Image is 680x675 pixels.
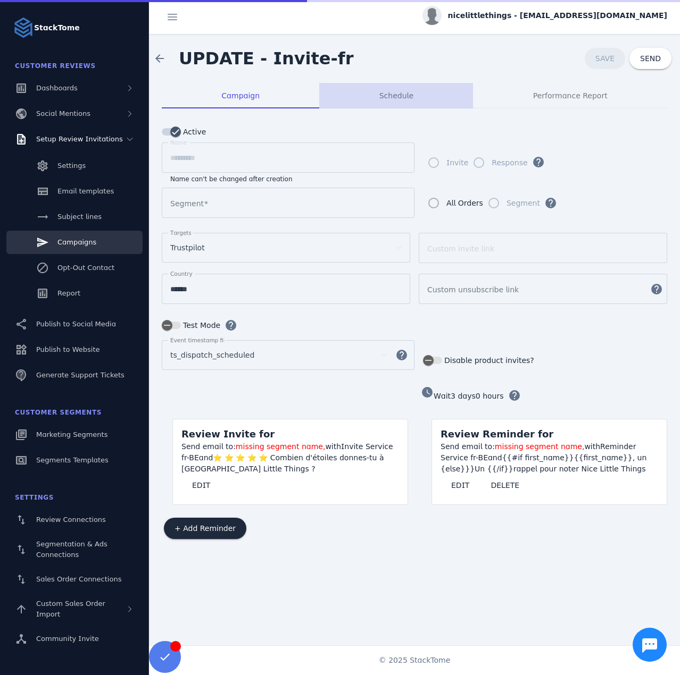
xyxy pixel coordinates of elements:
[36,431,107,438] span: Marketing Segments
[421,386,434,399] mat-icon: watch_later
[490,156,527,169] label: Response
[6,154,143,178] a: Settings
[504,197,540,209] label: Segment
[476,392,504,400] span: 0 hours
[34,22,80,33] strong: StackTome
[491,482,519,489] span: DELETE
[446,197,483,209] div: All Orders
[451,392,476,400] span: 3 days
[170,139,187,146] mat-label: Name
[441,428,553,440] span: Review Reminder for
[36,600,105,618] span: Custom Sales Order Import
[6,627,143,651] a: Community Invite
[427,244,494,253] mat-label: Custom invite link
[170,197,406,209] input: Segment
[199,453,213,462] span: and
[170,271,193,277] mat-label: Country
[325,442,341,451] span: with
[181,319,220,332] label: Test Mode
[181,125,206,138] label: Active
[6,231,143,254] a: Campaigns
[6,180,143,203] a: Email templates
[175,525,236,532] span: + Add Reminder
[57,213,102,221] span: Subject lines
[434,392,451,400] span: Wait
[379,655,451,666] span: © 2025 StackTome
[6,313,143,336] a: Publish to Social Media
[170,230,192,236] mat-label: Targets
[192,482,210,489] span: EDIT
[170,349,254,361] span: ts_dispatch_scheduled
[480,475,530,496] button: DELETE
[6,449,143,472] a: Segments Templates
[448,10,667,21] span: nicelittlethings - [EMAIL_ADDRESS][DOMAIN_NAME]
[389,349,414,361] mat-icon: help
[495,442,585,451] span: missing segment name,
[36,109,90,117] span: Social Mentions
[36,635,99,643] span: Community Invite
[441,441,658,475] div: Reminder Service fr-BE {{#if first_name}}{{first_name}}, un {else}}}Un {{/if}}rappel pour noter N...
[444,156,468,169] label: Invite
[181,441,399,475] div: Invite Service fr-BE ⭐ ⭐ ⭐ ⭐ ⭐ Combien d'étoiles donnes-tu à [GEOGRAPHIC_DATA] Little Things ?
[15,62,96,70] span: Customer Reviews
[6,205,143,229] a: Subject lines
[170,241,205,254] span: Trustpilot
[6,364,143,387] a: Generate Support Tickets
[451,482,469,489] span: EDIT
[181,475,221,496] button: EDIT
[379,92,413,99] span: Schedule
[36,320,116,328] span: Publish to Social Media
[57,238,96,246] span: Campaigns
[15,494,54,501] span: Settings
[36,456,109,464] span: Segments Templates
[179,48,354,69] span: UPDATE - Invite-fr
[13,17,34,38] img: Logo image
[36,540,107,559] span: Segmentation & Ads Connections
[6,568,143,591] a: Sales Order Connections
[629,48,671,69] button: SEND
[181,442,236,451] span: Send email to:
[57,162,86,170] span: Settings
[57,187,114,195] span: Email templates
[422,6,442,25] img: profile.jpg
[36,345,99,353] span: Publish to Website
[6,256,143,280] a: Opt-Out Contact
[221,92,260,99] span: Campaign
[36,575,121,583] span: Sales Order Connections
[170,337,232,343] mat-label: Event timestamp field
[422,6,667,25] button: nicelittlethings - [EMAIL_ADDRESS][DOMAIN_NAME]
[441,475,480,496] button: EDIT
[15,409,102,416] span: Customer Segments
[57,289,80,297] span: Report
[57,264,114,272] span: Opt-Out Contact
[6,534,143,566] a: Segmentation & Ads Connections
[533,92,608,99] span: Performance Report
[181,428,275,440] span: Review Invite for
[441,442,495,451] span: Send email to:
[164,518,246,539] button: + Add Reminder
[236,442,326,451] span: missing segment name,
[6,338,143,361] a: Publish to Website
[36,371,125,379] span: Generate Support Tickets
[640,55,661,62] span: SEND
[170,173,293,183] mat-hint: Name can't be changed after creation
[427,285,519,294] mat-label: Custom unsubscribe link
[170,283,402,296] input: Country
[6,423,143,446] a: Marketing Segments
[488,453,502,462] span: and
[36,84,78,92] span: Dashboards
[584,442,600,451] span: with
[442,354,534,367] label: Disable product invites?
[6,282,143,305] a: Report
[6,508,143,531] a: Review Connections
[36,135,123,143] span: Setup Review Invitations
[170,199,204,208] mat-label: Segment
[36,516,106,524] span: Review Connections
